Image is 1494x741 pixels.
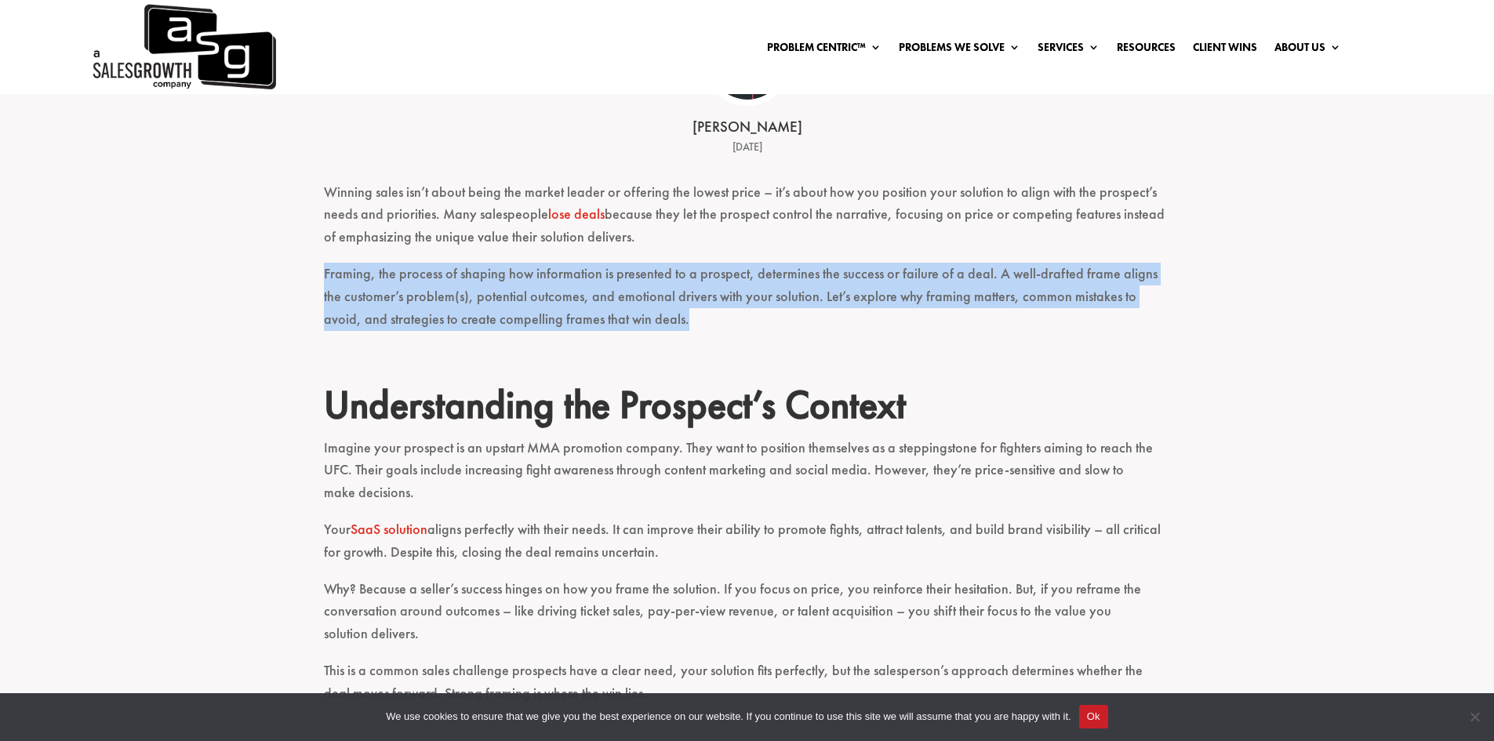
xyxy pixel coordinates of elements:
[386,709,1071,725] span: We use cookies to ensure that we give you the best experience on our website. If you continue to ...
[767,42,881,59] a: Problem Centric™
[324,659,1171,719] p: This is a common sales challenge prospects have a clear need, your solution fits perfectly, but t...
[1038,42,1100,59] a: Services
[504,138,991,157] div: [DATE]
[504,117,991,138] div: [PERSON_NAME]
[324,263,1171,344] p: Framing, the process of shaping how information is presented to a prospect, determines the succes...
[1274,42,1341,59] a: About Us
[1467,709,1482,725] span: No
[548,205,605,223] a: lose deals
[1079,705,1108,728] button: Ok
[1117,42,1176,59] a: Resources
[324,181,1171,263] p: Winning sales isn’t about being the market leader or offering the lowest price – it’s about how y...
[351,520,427,538] a: SaaS solution
[1193,42,1257,59] a: Client Wins
[324,578,1171,659] p: Why? Because a seller’s success hinges on how you frame the solution. If you focus on price, you ...
[324,437,1171,518] p: Imagine your prospect is an upstart MMA promotion company. They want to position themselves as a ...
[324,518,1171,578] p: Your aligns perfectly with their needs. It can improve their ability to promote fights, attract t...
[324,381,1171,436] h2: Understanding the Prospect’s Context
[899,42,1020,59] a: Problems We Solve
